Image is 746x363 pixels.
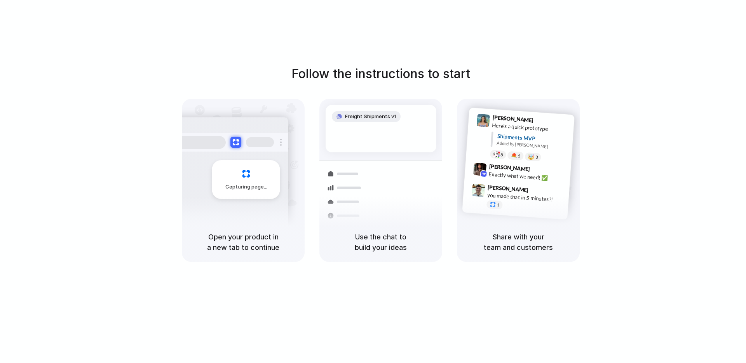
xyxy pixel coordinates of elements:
[492,121,570,134] div: Here's a quick prototype
[488,170,566,183] div: Exactly what we need! ✅
[518,154,521,158] span: 5
[531,187,547,196] span: 9:47 AM
[492,113,533,124] span: [PERSON_NAME]
[535,155,538,159] span: 3
[191,232,295,253] h5: Open your product in a new tab to continue
[225,183,268,191] span: Capturing page
[291,65,470,83] h1: Follow the instructions to start
[487,191,565,204] div: you made that in 5 minutes?!
[532,166,548,175] span: 9:42 AM
[488,183,529,194] span: [PERSON_NAME]
[345,113,396,120] span: Freight Shipments v1
[497,203,500,207] span: 1
[466,232,570,253] h5: Share with your team and customers
[497,132,569,145] div: Shipments MVP
[489,162,530,173] span: [PERSON_NAME]
[528,154,535,160] div: 🤯
[497,140,568,151] div: Added by [PERSON_NAME]
[329,232,433,253] h5: Use the chat to build your ideas
[500,153,503,157] span: 8
[536,117,552,126] span: 9:41 AM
